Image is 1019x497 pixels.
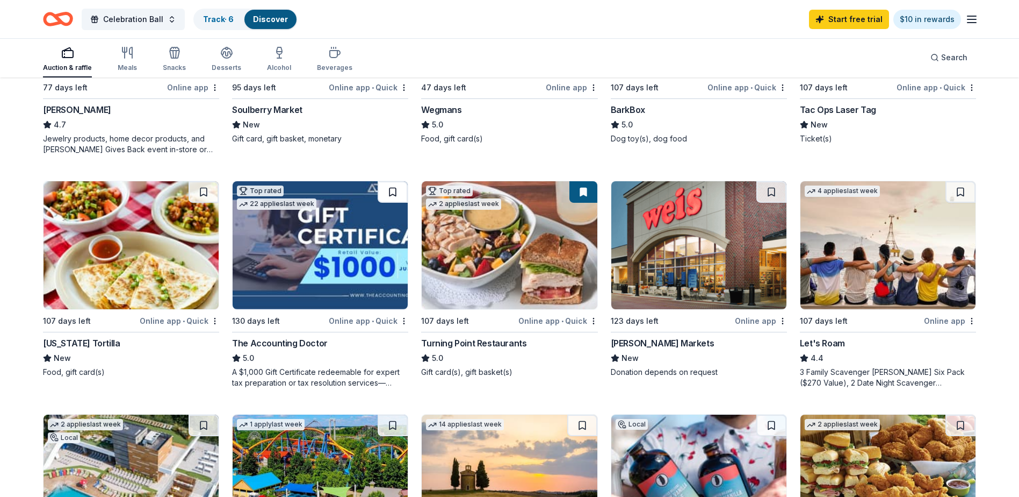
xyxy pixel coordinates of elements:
[561,317,563,325] span: •
[232,103,302,116] div: Soulberry Market
[82,9,185,30] button: Celebration Ball
[611,315,659,328] div: 123 days left
[611,337,714,350] div: [PERSON_NAME] Markets
[616,419,648,430] div: Local
[212,42,241,77] button: Desserts
[43,133,219,155] div: Jewelry products, home decor products, and [PERSON_NAME] Gives Back event in-store or online (or ...
[518,314,598,328] div: Online app Quick
[163,42,186,77] button: Snacks
[800,315,848,328] div: 107 days left
[546,81,598,94] div: Online app
[432,352,443,365] span: 5.0
[897,81,976,94] div: Online app Quick
[48,419,123,430] div: 2 applies last week
[611,181,786,309] img: Image for Weis Markets
[54,118,66,131] span: 4.7
[924,314,976,328] div: Online app
[267,42,291,77] button: Alcohol
[212,63,241,72] div: Desserts
[611,367,787,378] div: Donation depends on request
[232,367,408,388] div: A $1,000 Gift Certificate redeemable for expert tax preparation or tax resolution services—recipi...
[43,181,219,378] a: Image for California Tortilla107 days leftOnline app•Quick[US_STATE] TortillaNewFood, gift card(s)
[809,10,889,29] a: Start free trial
[329,81,408,94] div: Online app Quick
[167,81,219,94] div: Online app
[800,367,976,388] div: 3 Family Scavenger [PERSON_NAME] Six Pack ($270 Value), 2 Date Night Scavenger [PERSON_NAME] Two ...
[43,42,92,77] button: Auction & raffle
[329,314,408,328] div: Online app Quick
[43,103,111,116] div: [PERSON_NAME]
[48,432,80,443] div: Local
[237,198,316,210] div: 22 applies last week
[372,83,374,92] span: •
[232,315,280,328] div: 130 days left
[140,314,219,328] div: Online app Quick
[426,198,501,210] div: 2 applies last week
[421,133,597,144] div: Food, gift card(s)
[707,81,787,94] div: Online app Quick
[43,81,88,94] div: 77 days left
[43,337,120,350] div: [US_STATE] Tortilla
[118,63,137,72] div: Meals
[805,419,880,430] div: 2 applies last week
[232,133,408,144] div: Gift card, gift basket, monetary
[253,15,288,24] a: Discover
[922,47,976,68] button: Search
[118,42,137,77] button: Meals
[621,352,639,365] span: New
[735,314,787,328] div: Online app
[611,133,787,144] div: Dog toy(s), dog food
[432,118,443,131] span: 5.0
[317,63,352,72] div: Beverages
[611,181,787,378] a: Image for Weis Markets123 days leftOnline app[PERSON_NAME] MarketsNewDonation depends on request
[54,352,71,365] span: New
[800,103,876,116] div: Tac Ops Laser Tag
[811,118,828,131] span: New
[267,63,291,72] div: Alcohol
[243,352,254,365] span: 5.0
[800,133,976,144] div: Ticket(s)
[800,181,976,388] a: Image for Let's Roam4 applieslast week107 days leftOnline appLet's Roam4.43 Family Scavenger [PER...
[750,83,753,92] span: •
[232,337,328,350] div: The Accounting Doctor
[800,81,848,94] div: 107 days left
[317,42,352,77] button: Beverages
[611,81,659,94] div: 107 days left
[372,317,374,325] span: •
[193,9,298,30] button: Track· 6Discover
[43,367,219,378] div: Food, gift card(s)
[426,419,504,430] div: 14 applies last week
[893,10,961,29] a: $10 in rewards
[43,6,73,32] a: Home
[233,181,408,309] img: Image for The Accounting Doctor
[621,118,633,131] span: 5.0
[811,352,823,365] span: 4.4
[422,181,597,309] img: Image for Turning Point Restaurants
[941,51,967,64] span: Search
[421,103,461,116] div: Wegmans
[421,315,469,328] div: 107 days left
[421,181,597,378] a: Image for Turning Point RestaurantsTop rated2 applieslast week107 days leftOnline app•QuickTurnin...
[237,419,305,430] div: 1 apply last week
[421,367,597,378] div: Gift card(s), gift basket(s)
[43,315,91,328] div: 107 days left
[183,317,185,325] span: •
[611,103,645,116] div: BarkBox
[203,15,234,24] a: Track· 6
[421,81,466,94] div: 47 days left
[939,83,942,92] span: •
[237,186,284,196] div: Top rated
[800,181,975,309] img: Image for Let's Roam
[232,81,276,94] div: 95 days left
[800,337,845,350] div: Let's Roam
[805,186,880,197] div: 4 applies last week
[243,118,260,131] span: New
[426,186,473,196] div: Top rated
[44,181,219,309] img: Image for California Tortilla
[421,337,526,350] div: Turning Point Restaurants
[232,181,408,388] a: Image for The Accounting DoctorTop rated22 applieslast week130 days leftOnline app•QuickThe Accou...
[43,63,92,72] div: Auction & raffle
[163,63,186,72] div: Snacks
[103,13,163,26] span: Celebration Ball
